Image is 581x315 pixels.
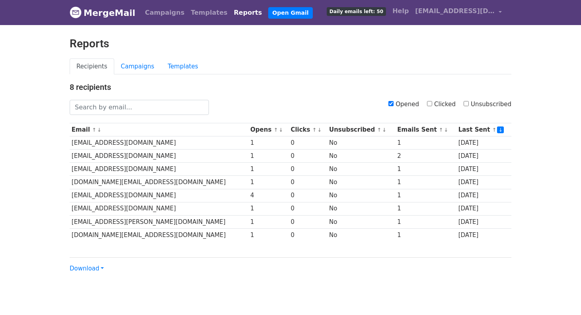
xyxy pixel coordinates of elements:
th: Clicks [289,123,328,136]
input: Clicked [427,101,432,106]
td: 1 [248,136,289,150]
td: 1 [396,163,456,176]
a: [EMAIL_ADDRESS][DOMAIN_NAME] [412,3,505,22]
td: [DATE] [456,215,511,228]
h2: Reports [70,37,511,51]
input: Search by email... [70,100,209,115]
input: Opened [388,101,394,106]
th: Opens [248,123,289,136]
td: [DOMAIN_NAME][EMAIL_ADDRESS][DOMAIN_NAME] [70,228,248,241]
a: ↓ [382,127,386,133]
td: No [327,228,395,241]
td: [EMAIL_ADDRESS][DOMAIN_NAME] [70,163,248,176]
a: ↑ [274,127,278,133]
input: Unsubscribed [464,101,469,106]
td: 1 [248,202,289,215]
a: Campaigns [114,58,161,75]
td: 1 [248,215,289,228]
a: Campaigns [142,5,187,21]
td: [DATE] [456,228,511,241]
td: 1 [396,189,456,202]
td: No [327,189,395,202]
td: 0 [289,150,328,163]
a: Reports [231,5,265,21]
th: Email [70,123,248,136]
td: 0 [289,136,328,150]
td: No [327,136,395,150]
label: Opened [388,100,419,109]
th: Unsubscribed [327,123,395,136]
td: [EMAIL_ADDRESS][DOMAIN_NAME] [70,150,248,163]
th: Last Sent [456,123,511,136]
td: 0 [289,228,328,241]
td: 1 [396,176,456,189]
td: 1 [396,228,456,241]
td: No [327,176,395,189]
td: 0 [289,189,328,202]
a: Templates [187,5,230,21]
td: 2 [396,150,456,163]
a: ↓ [497,126,504,133]
a: ↓ [279,127,283,133]
td: [DATE] [456,136,511,150]
td: No [327,163,395,176]
a: Recipients [70,58,114,75]
td: 0 [289,202,328,215]
a: ↑ [92,127,96,133]
td: 0 [289,176,328,189]
td: 0 [289,163,328,176]
a: ↑ [492,127,497,133]
td: No [327,202,395,215]
td: 1 [248,176,289,189]
td: [DATE] [456,163,511,176]
a: ↑ [439,127,443,133]
h4: 8 recipients [70,82,511,92]
td: No [327,215,395,228]
td: [EMAIL_ADDRESS][DOMAIN_NAME] [70,189,248,202]
td: [EMAIL_ADDRESS][PERSON_NAME][DOMAIN_NAME] [70,215,248,228]
span: [EMAIL_ADDRESS][DOMAIN_NAME] [415,6,495,16]
span: Daily emails left: 50 [327,7,386,16]
th: Emails Sent [396,123,456,136]
a: ↓ [444,127,448,133]
a: Help [389,3,412,19]
a: Templates [161,58,205,75]
td: [DATE] [456,189,511,202]
label: Clicked [427,100,456,109]
label: Unsubscribed [464,100,511,109]
td: No [327,150,395,163]
td: 1 [248,150,289,163]
img: MergeMail logo [70,6,82,18]
a: ↓ [97,127,101,133]
td: [DOMAIN_NAME][EMAIL_ADDRESS][DOMAIN_NAME] [70,176,248,189]
td: 1 [396,215,456,228]
td: 1 [248,228,289,241]
td: 1 [396,202,456,215]
td: [DATE] [456,150,511,163]
td: [EMAIL_ADDRESS][DOMAIN_NAME] [70,202,248,215]
a: MergeMail [70,4,135,21]
td: 1 [396,136,456,150]
td: [EMAIL_ADDRESS][DOMAIN_NAME] [70,136,248,150]
a: Open Gmail [268,7,312,19]
a: ↓ [317,127,322,133]
td: 4 [248,189,289,202]
a: Download [70,265,104,272]
td: [DATE] [456,202,511,215]
a: ↑ [377,127,381,133]
a: Daily emails left: 50 [324,3,389,19]
td: [DATE] [456,176,511,189]
a: ↑ [312,127,317,133]
td: 0 [289,215,328,228]
td: 1 [248,163,289,176]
